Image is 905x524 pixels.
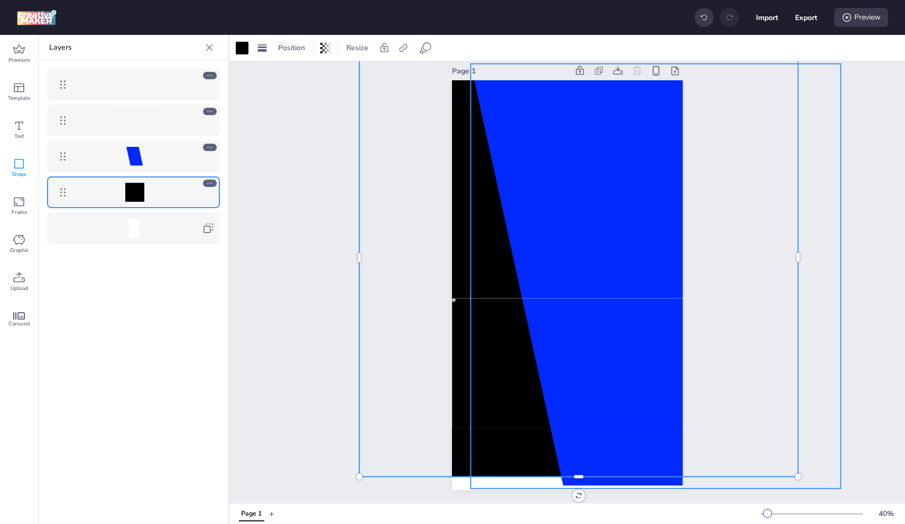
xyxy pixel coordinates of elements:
[8,94,30,102] span: Template
[17,10,57,25] img: logo Creative Maker
[234,504,269,523] div: Tabs
[344,42,371,53] span: Resize
[873,508,899,519] div: 40 %
[10,246,29,255] span: Graphic
[8,56,30,64] span: Premium
[452,65,568,77] div: Page 1
[269,504,274,523] button: +
[795,6,817,29] button: Export
[14,132,24,141] span: Text
[49,35,201,60] p: Layers
[12,208,27,217] span: Frame
[276,42,307,53] span: Position
[8,320,30,328] span: Carousel
[834,8,888,27] div: Preview
[11,284,28,293] span: Upload
[12,170,26,179] span: Shape
[756,6,778,29] button: Import
[241,509,262,519] div: Page 1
